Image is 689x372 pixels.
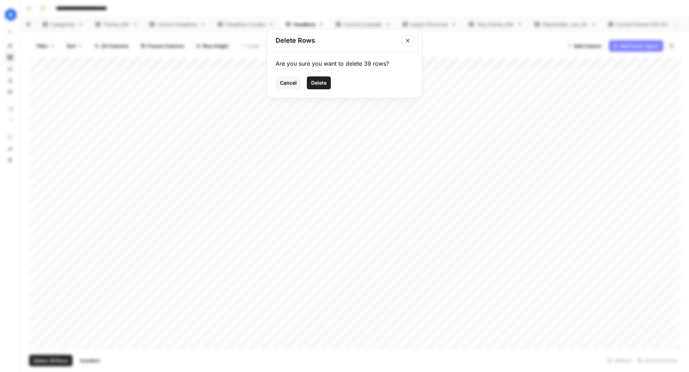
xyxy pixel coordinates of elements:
[402,35,413,46] button: Close modal
[307,76,331,89] button: Delete
[276,59,413,68] div: Are you sure you want to delete 39 rows?
[276,76,301,89] button: Cancel
[311,79,327,86] span: Delete
[280,79,297,86] span: Cancel
[276,36,398,46] h2: Delete Rows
